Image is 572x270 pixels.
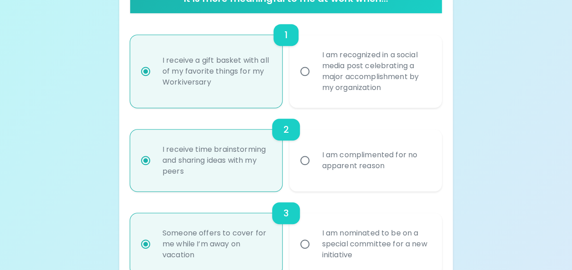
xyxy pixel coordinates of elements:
div: choice-group-check [130,13,442,108]
div: choice-group-check [130,108,442,191]
div: I am complimented for no apparent reason [314,139,437,182]
div: I am recognized in a social media post celebrating a major accomplishment by my organization [314,39,437,104]
div: I receive time brainstorming and sharing ideas with my peers [155,133,278,188]
h6: 3 [283,206,289,220]
div: I receive a gift basket with all of my favorite things for my Workiversary [155,44,278,99]
h6: 2 [283,122,289,137]
h6: 1 [284,28,288,42]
